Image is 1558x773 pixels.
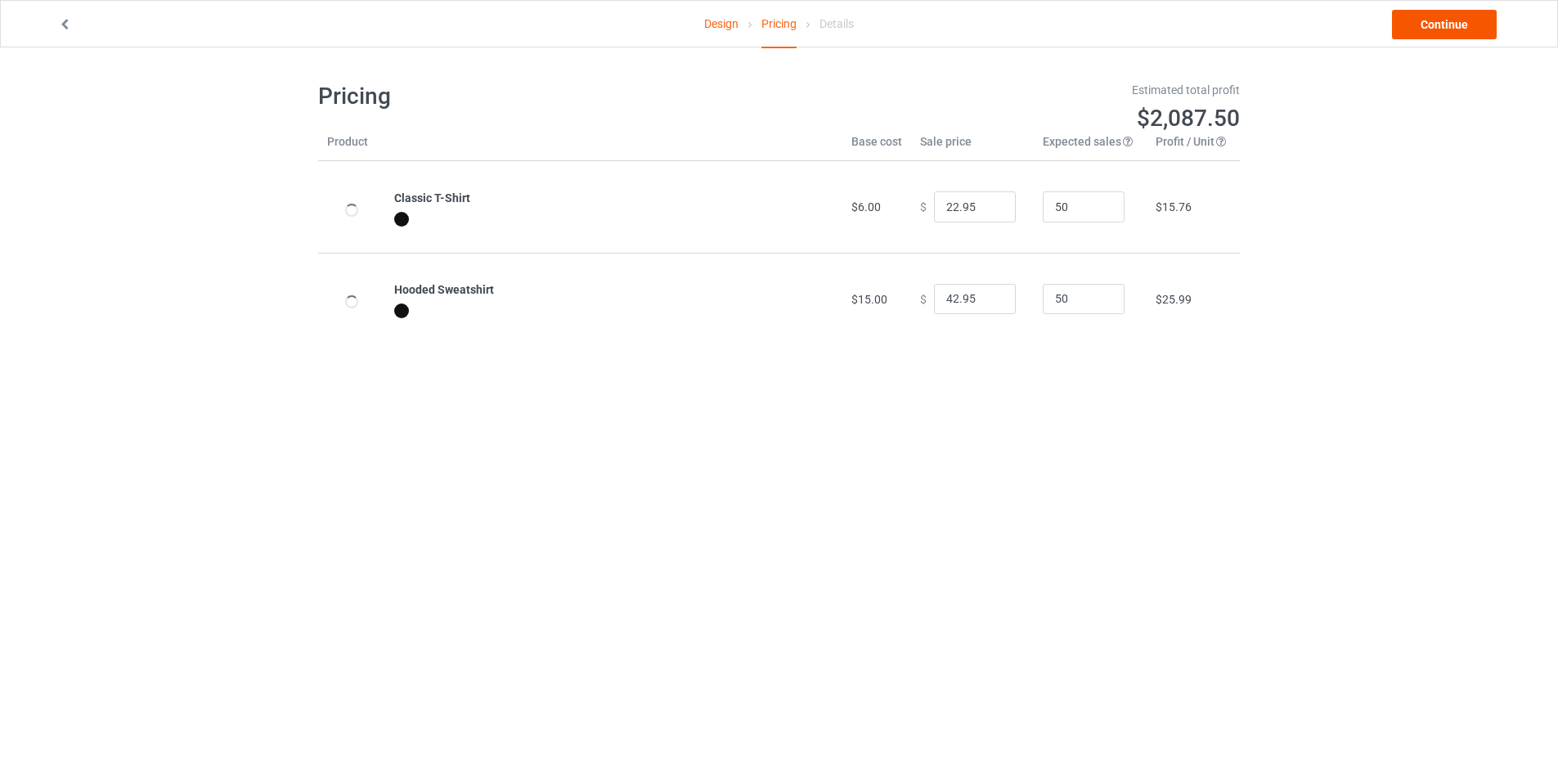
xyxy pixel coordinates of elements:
span: $25.99 [1156,293,1192,306]
span: $6.00 [851,200,881,213]
div: Details [819,1,854,47]
th: Profit / Unit [1147,133,1240,161]
h1: Pricing [318,82,768,111]
div: Estimated total profit [791,82,1241,98]
th: Expected sales [1034,133,1147,161]
span: $ [920,292,927,305]
span: $15.00 [851,293,887,306]
a: Continue [1392,10,1497,39]
span: $15.76 [1156,200,1192,213]
a: Design [704,1,739,47]
th: Base cost [842,133,911,161]
b: Hooded Sweatshirt [394,283,494,296]
th: Sale price [911,133,1034,161]
span: $ [920,200,927,213]
span: $2,087.50 [1137,105,1240,132]
div: Pricing [761,1,797,48]
b: Classic T-Shirt [394,191,470,204]
th: Product [318,133,385,161]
